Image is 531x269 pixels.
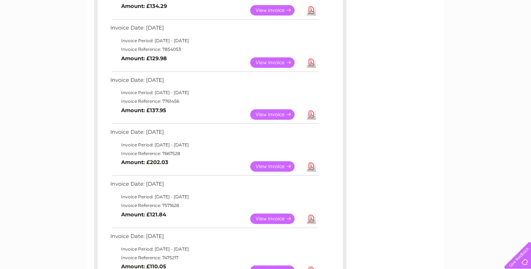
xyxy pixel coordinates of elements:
[109,127,319,141] td: Invoice Date: [DATE]
[109,88,319,97] td: Invoice Period: [DATE] - [DATE]
[121,55,167,62] b: Amount: £129.98
[307,57,316,68] a: Download
[121,211,166,218] b: Amount: £121.84
[307,161,316,172] a: Download
[307,5,316,16] a: Download
[109,45,319,54] td: Invoice Reference: 7854053
[109,179,319,193] td: Invoice Date: [DATE]
[250,5,303,16] a: View
[109,149,319,158] td: Invoice Reference: 7667528
[19,19,56,41] img: logo.png
[121,107,166,114] b: Amount: £137.95
[109,193,319,201] td: Invoice Period: [DATE] - [DATE]
[109,75,319,89] td: Invoice Date: [DATE]
[109,253,319,262] td: Invoice Reference: 7475217
[109,97,319,106] td: Invoice Reference: 7761456
[109,36,319,45] td: Invoice Period: [DATE] - [DATE]
[121,159,168,166] b: Amount: £202.03
[395,4,445,13] a: 0333 014 3131
[483,31,501,36] a: Contact
[250,161,303,172] a: View
[109,245,319,253] td: Invoice Period: [DATE] - [DATE]
[507,31,524,36] a: Log out
[307,213,316,224] a: Download
[121,3,167,9] b: Amount: £134.29
[109,201,319,210] td: Invoice Reference: 7571628
[468,31,479,36] a: Blog
[442,31,464,36] a: Telecoms
[96,4,436,35] div: Clear Business is a trading name of Verastar Limited (registered in [GEOGRAPHIC_DATA] No. 3667643...
[404,31,418,36] a: Water
[109,141,319,149] td: Invoice Period: [DATE] - [DATE]
[250,213,303,224] a: View
[250,109,303,120] a: View
[422,31,438,36] a: Energy
[109,231,319,245] td: Invoice Date: [DATE]
[250,57,303,68] a: View
[109,23,319,36] td: Invoice Date: [DATE]
[307,109,316,120] a: Download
